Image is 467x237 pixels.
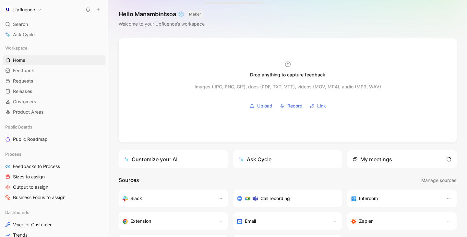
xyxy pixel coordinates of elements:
[353,155,392,163] div: My meetings
[307,101,328,111] button: Link
[195,83,381,91] div: Images (JPG, PNG, GIF), docs (PDF, TXT, VTT), videos (MOV, MP4), audio (MP3, WAV)
[13,98,36,105] span: Customers
[3,19,105,29] div: Search
[3,97,105,107] a: Customers
[233,150,342,168] button: Ask Cycle
[13,67,34,74] span: Feedback
[13,20,28,28] span: Search
[130,195,142,202] h3: Slack
[3,193,105,202] a: Business Focus to assign
[123,195,211,202] div: Sync your customers, send feedback and get updates in Slack
[119,20,205,28] div: Welcome to your Upfluence’s workspace
[250,71,325,79] div: Drop anything to capture feedback
[351,217,440,225] div: Capture feedback from thousands of sources with Zapier (survey results, recordings, sheets, etc).
[5,124,32,130] span: Public Boards
[3,76,105,86] a: Requests
[237,217,326,225] div: Forward emails to your feedback inbox
[3,30,105,39] a: Ask Cycle
[260,195,290,202] h3: Call recording
[3,66,105,75] a: Feedback
[257,102,272,110] span: Upload
[13,57,25,63] span: Home
[3,182,105,192] a: Output to assign
[119,10,205,18] h1: Hello Manambintsoa ❄️
[3,208,105,217] div: Dashboards
[3,43,105,53] div: Workspace
[3,149,105,202] div: ProcessFeedbacks to ProcessSizes to assignOutput to assignBusiness Focus to assign
[421,176,457,185] button: Manage sources
[119,176,139,185] h2: Sources
[3,149,105,159] div: Process
[3,55,105,65] a: Home
[130,217,151,225] h3: Extension
[119,150,228,168] a: Customize your AI
[421,176,456,184] span: Manage sources
[5,209,29,216] span: Dashboards
[5,151,21,157] span: Process
[3,122,105,144] div: Public BoardsPublic Roadmap
[13,174,45,180] span: Sizes to assign
[359,217,373,225] h3: Zapier
[245,217,256,225] h3: Email
[3,172,105,182] a: Sizes to assign
[277,101,305,111] button: Record
[13,7,35,13] h1: Upfluence
[3,5,43,14] button: UpfluenceUpfluence
[13,163,60,170] span: Feedbacks to Process
[3,162,105,171] a: Feedbacks to Process
[13,184,48,190] span: Output to assign
[287,102,303,110] span: Record
[4,6,11,13] img: Upfluence
[13,109,44,115] span: Product Areas
[237,195,333,202] div: Record & transcribe meetings from Zoom, Meet & Teams.
[187,11,203,17] button: MAKER
[247,101,275,111] button: Upload
[3,86,105,96] a: Releases
[3,107,105,117] a: Product Areas
[351,195,440,202] div: Sync your customers, send feedback and get updates in Intercom
[13,31,35,39] span: Ask Cycle
[13,221,52,228] span: Voice of Customer
[359,195,378,202] h3: Intercom
[124,155,177,163] div: Customize your AI
[5,45,28,51] span: Workspace
[3,220,105,230] a: Voice of Customer
[238,155,271,163] div: Ask Cycle
[123,217,211,225] div: Capture feedback from anywhere on the web
[3,134,105,144] a: Public Roadmap
[317,102,326,110] span: Link
[13,194,66,201] span: Business Focus to assign
[13,88,32,95] span: Releases
[3,122,105,132] div: Public Boards
[13,78,33,84] span: Requests
[13,136,48,142] span: Public Roadmap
